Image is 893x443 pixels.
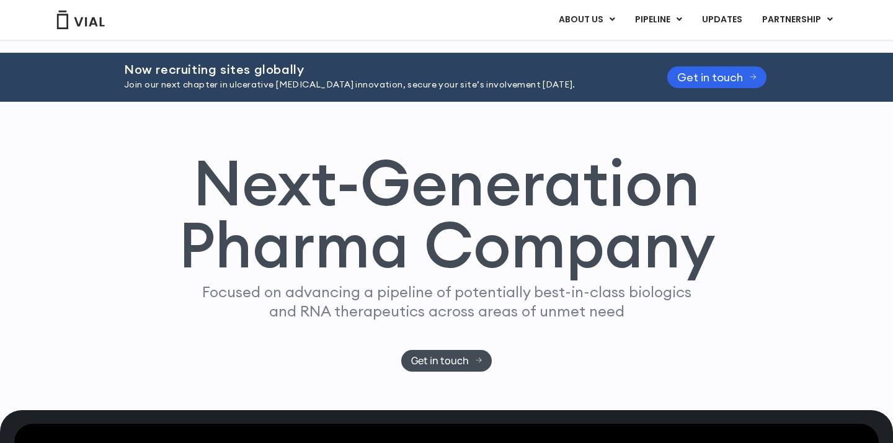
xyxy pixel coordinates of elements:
[677,73,743,82] span: Get in touch
[667,66,766,88] a: Get in touch
[411,356,469,365] span: Get in touch
[549,9,624,30] a: ABOUT USMenu Toggle
[197,282,696,321] p: Focused on advancing a pipeline of potentially best-in-class biologics and RNA therapeutics acros...
[692,9,752,30] a: UPDATES
[124,63,636,76] h2: Now recruiting sites globally
[625,9,691,30] a: PIPELINEMenu Toggle
[124,78,636,92] p: Join our next chapter in ulcerative [MEDICAL_DATA] innovation, secure your site’s involvement [DA...
[178,151,715,277] h1: Next-Generation Pharma Company
[401,350,492,372] a: Get in touch
[752,9,843,30] a: PARTNERSHIPMenu Toggle
[56,11,105,29] img: Vial Logo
